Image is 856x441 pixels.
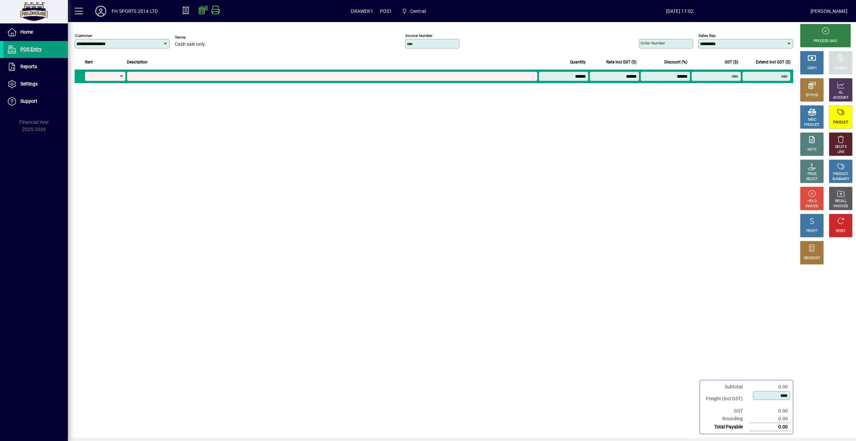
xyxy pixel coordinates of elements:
[90,5,112,17] button: Profile
[606,58,636,66] span: Rate incl GST ($)
[405,33,433,38] mat-label: Invoice number
[351,6,373,17] span: DRAWER1
[112,6,158,17] div: FH SPORTS 2014 LTD
[3,58,68,75] a: Reports
[703,415,749,423] td: Rounding
[836,229,846,234] div: RESET
[749,415,790,423] td: 0.00
[833,172,848,177] div: PRODUCT
[20,46,42,52] span: POS Entry
[703,407,749,415] td: GST
[3,24,68,41] a: Home
[807,172,817,177] div: PRICE
[3,93,68,110] a: Support
[804,122,819,128] div: PRODUCT
[807,66,816,71] div: CASH
[749,383,790,391] td: 0.00
[175,35,215,40] span: Terms
[833,120,848,125] div: PRODUCT
[806,93,818,98] div: EFTPOS
[725,58,738,66] span: GST ($)
[703,391,749,407] td: Freight (Incl GST)
[75,33,92,38] mat-label: Customer
[805,204,818,209] div: INVOICE
[20,98,37,104] span: Support
[832,177,849,182] div: SUMMARY
[807,147,816,152] div: NOTE
[811,6,848,17] div: [PERSON_NAME]
[833,95,849,100] div: ACCOUNT
[814,39,837,44] div: PROCESS SALE
[703,383,749,391] td: Subtotal
[175,42,205,47] span: Cash sale only
[839,90,843,95] div: GL
[85,58,93,66] span: Item
[570,58,586,66] span: Quantity
[749,407,790,415] td: 0.00
[834,66,848,71] div: CHARGE
[549,6,811,17] span: [DATE] 17:02
[807,199,816,204] div: HOLD
[837,150,844,155] div: LINE
[749,423,790,431] td: 0.00
[127,58,148,66] span: Description
[703,423,749,431] td: Total Payable
[399,5,429,17] span: Central
[833,204,848,209] div: INVOICES
[20,29,33,35] span: Home
[699,33,716,38] mat-label: Sales rep
[808,117,816,122] div: MISC
[20,81,38,87] span: Settings
[641,41,665,45] mat-label: Order number
[835,199,847,204] div: RECALL
[756,58,791,66] span: Extend incl GST ($)
[380,6,392,17] span: POS1
[410,6,426,17] span: Central
[835,145,847,150] div: DELETE
[664,58,687,66] span: Discount (%)
[804,256,820,261] div: DISCOUNT
[3,76,68,93] a: Settings
[806,177,818,182] div: SELECT
[806,229,818,234] div: PROFIT
[20,64,37,69] span: Reports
